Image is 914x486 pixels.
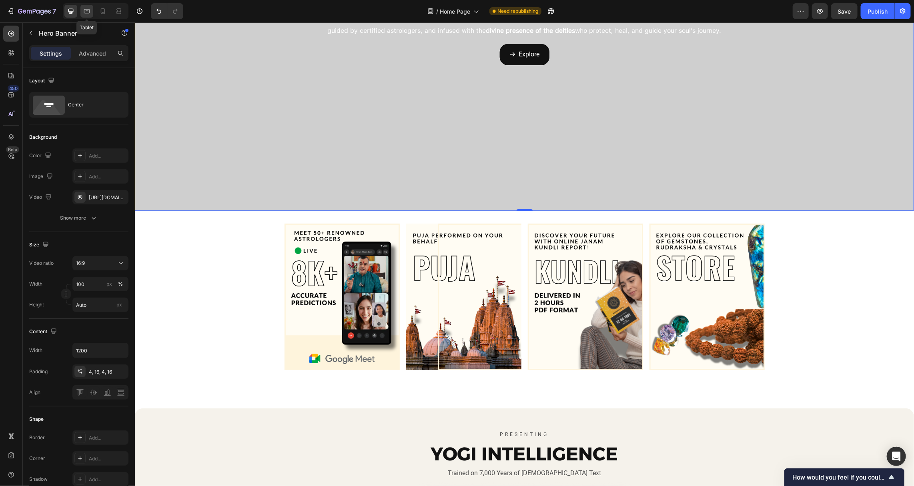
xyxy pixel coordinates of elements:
[89,455,126,462] div: Add...
[118,280,123,288] div: %
[89,173,126,180] div: Add...
[29,171,54,182] div: Image
[52,6,56,16] p: 7
[29,76,56,86] div: Layout
[29,280,42,288] label: Width
[440,7,470,16] span: Home Page
[29,347,42,354] div: Width
[89,368,126,376] div: 4, 16, 4, 16
[497,8,538,15] span: Need republishing
[393,201,508,348] img: gempages_585222481275519634-4b2d71be-c418-4677-8068-a8241341c388.png
[72,277,128,291] input: px%
[104,279,114,289] button: %
[29,368,48,375] div: Padding
[72,298,128,312] input: px
[296,420,483,443] strong: YOGI INTELLIGENCE
[29,150,53,161] div: Color
[29,416,44,423] div: Shape
[29,326,58,337] div: Content
[3,3,60,19] button: 7
[29,211,128,225] button: Show more
[8,85,19,92] div: 450
[89,152,126,160] div: Add...
[515,201,630,348] img: gempages_585222481275519634-18ce1248-0877-4370-8f3e-07a31388b0ec.png
[29,260,54,267] div: Video ratio
[40,49,62,58] p: Settings
[887,447,906,466] div: Open Intercom Messenger
[150,201,265,348] img: gempages_585222481275519634-6877f5be-f15f-4de3-8753-0da7a425d6d9.png
[106,280,112,288] div: px
[29,455,45,462] div: Corner
[436,7,438,16] span: /
[831,3,858,19] button: Save
[29,134,57,141] div: Background
[792,474,887,481] span: How would you feel if you could no longer use GemPages?
[89,476,126,483] div: Add...
[89,434,126,442] div: Add...
[29,476,48,483] div: Shadow
[271,201,387,348] img: gempages_585222481275519634-19f800f5-07e5-4826-a3f5-7a8007b5d83b.png
[365,409,414,415] span: PRESENTING
[29,192,53,203] div: Video
[29,389,40,396] div: Align
[89,194,126,201] div: [URL][DOMAIN_NAME]
[76,260,85,266] span: 16:9
[313,447,466,454] span: Trained on 7,000 Years of [DEMOGRAPHIC_DATA] Text
[73,343,128,358] input: Auto
[29,240,50,250] div: Size
[68,96,117,114] div: Center
[384,26,405,38] p: Explore
[868,7,888,16] div: Publish
[79,49,106,58] p: Advanced
[39,28,107,38] p: Hero Banner
[116,302,122,308] span: px
[838,8,851,15] span: Save
[792,472,896,482] button: Show survey - How would you feel if you could no longer use GemPages?
[29,434,45,441] div: Border
[861,3,894,19] button: Publish
[6,146,19,153] div: Beta
[116,279,125,289] button: px
[72,256,128,270] button: 16:9
[60,214,98,222] div: Show more
[135,22,914,486] iframe: Design area
[151,3,183,19] div: Undo/Redo
[29,301,44,308] label: Height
